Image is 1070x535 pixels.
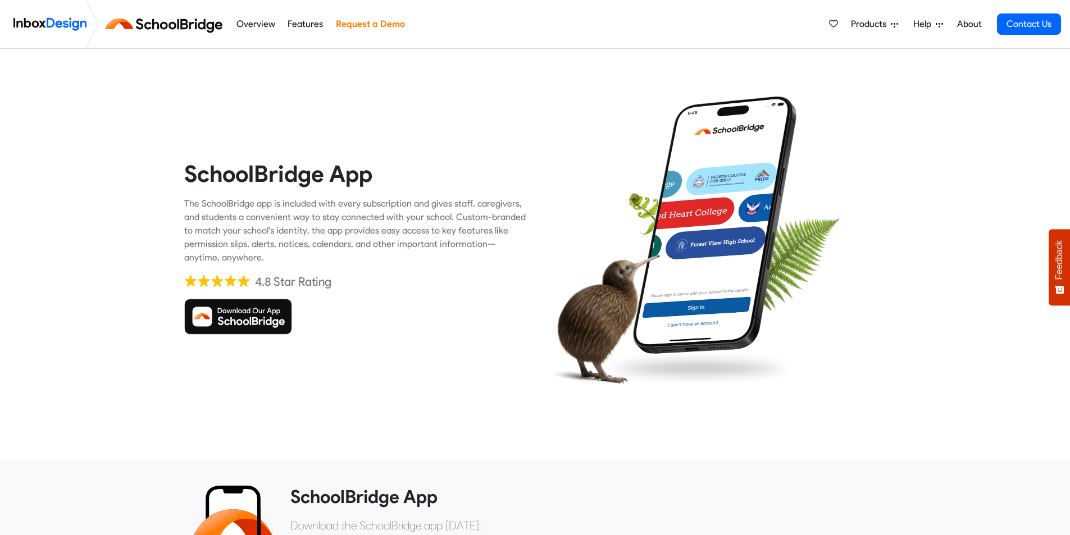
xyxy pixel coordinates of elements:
[954,13,985,35] a: About
[255,273,331,290] div: 4.8 Star Rating
[1049,229,1070,305] button: Feedback - Show survey
[602,347,796,389] img: shadow.png
[625,95,805,355] img: phone.png
[846,13,903,35] a: Products
[851,17,891,31] span: Products
[1054,240,1064,280] span: Feedback
[333,13,408,35] a: Request a Demo
[103,11,230,38] img: schoolbridge logo
[913,17,936,31] span: Help
[184,299,292,335] img: Download SchoolBridge App
[544,244,660,393] img: kiwi_bird.png
[909,13,948,35] a: Help
[997,13,1061,35] a: Contact Us
[184,197,527,264] div: The SchoolBridge app is included with every subscription and gives staff, caregivers, and student...
[290,517,878,534] p: Download the SchoolBridge app [DATE]:
[290,486,878,508] heading: SchoolBridge App
[285,13,326,35] a: Features
[233,13,278,35] a: Overview
[184,159,527,188] heading: SchoolBridge App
